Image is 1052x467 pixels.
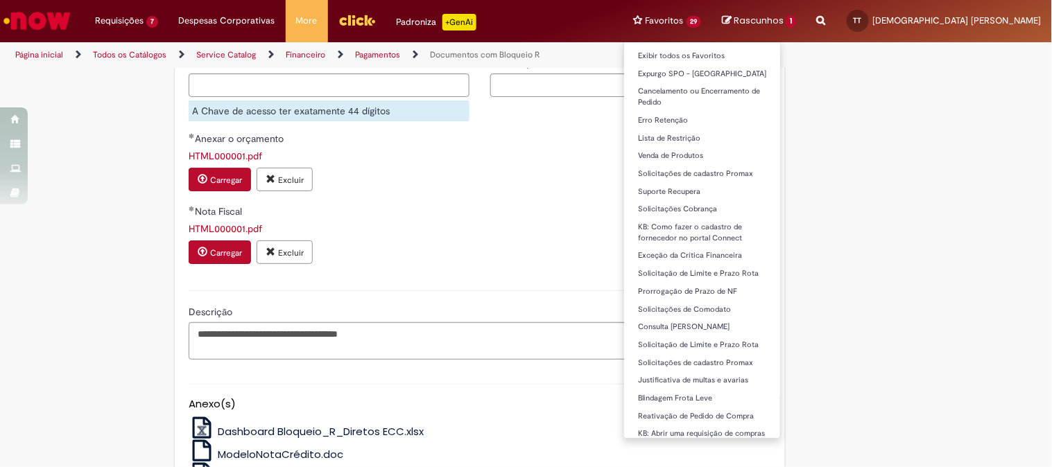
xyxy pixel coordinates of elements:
[854,16,862,25] span: TT
[278,247,304,258] small: Excluir
[624,266,781,281] a: Solicitação de Limite e Prazo Rota
[624,426,781,452] a: KB: Abrir uma requisição de compras (RC)
[624,248,781,263] a: Exceção da Crítica Financeira
[624,284,781,299] a: Prorrogação de Prazo de NF
[189,150,262,162] a: Download de HTML000001.pdf
[646,14,684,28] span: Favoritos
[624,409,781,424] a: Reativação de Pedido de Compra
[873,15,1042,26] span: [DEMOGRAPHIC_DATA] [PERSON_NAME]
[624,67,781,82] a: Expurgo SPO - [GEOGRAPHIC_DATA]
[338,10,376,30] img: click_logo_yellow_360x200.png
[623,42,782,439] ul: Favoritos
[93,49,166,60] a: Todos os Catálogos
[189,133,195,139] span: Obrigatório Preenchido
[195,205,245,218] span: Nota Fiscal
[624,148,781,164] a: Venda de Produtos
[624,113,781,128] a: Erro Retenção
[624,302,781,317] a: Solicitações de Comodato
[218,447,343,461] span: ModeloNotaCrédito.doc
[257,168,313,191] button: Excluir anexo HTML000001.pdf
[179,14,275,28] span: Despesas Corporativas
[355,49,400,60] a: Pagamentos
[189,398,771,410] h5: Anexo(s)
[196,49,256,60] a: Service Catalog
[278,175,304,186] small: Excluir
[624,166,781,182] a: Solicitações de cadastro Promax
[15,49,63,60] a: Página inicial
[210,175,242,186] small: Carregar
[210,247,242,258] small: Carregar
[189,222,262,235] a: Download de HTML000001.pdf
[189,73,469,97] input: Chave de acesso da nota fiscal
[624,391,781,406] a: Blindagem Frota Leve
[722,15,796,28] a: Rascunhos
[189,240,251,264] button: Carregar anexo de Nota Fiscal Required
[430,49,540,60] a: Documentos com Bloqueio R
[296,14,318,28] span: More
[624,373,781,388] a: Justificativa de multas e avarias
[189,306,235,318] span: Descrição
[442,14,476,30] p: +GenAi
[624,131,781,146] a: Lista de Restrição
[189,206,195,211] span: Obrigatório Preenchido
[786,15,796,28] span: 1
[734,14,784,27] span: Rascunhos
[624,49,781,64] a: Exibir todos os Favoritos
[490,73,771,97] input: Item do pedido
[624,184,781,200] a: Suporte Recupera
[624,84,781,109] a: Cancelamento ou Encerramento de Pedido
[95,14,144,28] span: Requisições
[624,319,781,335] a: Consulta [PERSON_NAME]
[624,202,781,217] a: Solicitações Cobrança
[624,355,781,371] a: Solicitações de cadastro Promax
[189,322,771,360] textarea: Descrição
[257,240,313,264] button: Excluir anexo HTML000001.pdf
[195,132,286,145] span: Anexar o orçamento
[624,220,781,245] a: KB: Como fazer o cadastro de fornecedor no portal Connect
[189,100,469,121] div: A Chave de acesso ter exatamente 44 dígitos
[146,16,158,28] span: 7
[397,14,476,30] div: Padroniza
[624,337,781,353] a: Solicitação de Limite e Prazo Rota
[286,49,325,60] a: Financeiro
[189,424,424,439] a: Dashboard Bloqueio_R_Diretos ECC.xlsx
[1,7,73,35] img: ServiceNow
[10,42,691,68] ul: Trilhas de página
[218,424,424,439] span: Dashboard Bloqueio_R_Diretos ECC.xlsx
[189,447,343,461] a: ModeloNotaCrédito.doc
[189,168,251,191] button: Carregar anexo de Anexar o orçamento Required
[687,16,702,28] span: 29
